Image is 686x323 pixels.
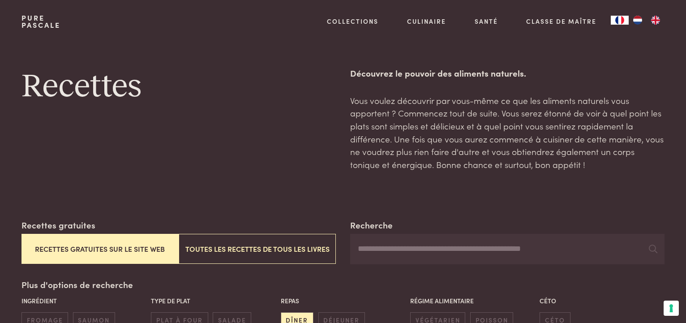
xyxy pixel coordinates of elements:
p: Type de plat [151,296,276,306]
p: Vous voulez découvrir par vous-même ce que les aliments naturels vous apportent ? Commencez tout ... [350,94,665,171]
button: Recettes gratuites sur le site web [21,234,179,264]
p: Régime alimentaire [410,296,535,306]
a: Culinaire [407,17,446,26]
p: Céto [540,296,665,306]
a: PurePascale [21,14,60,29]
a: FR [611,16,629,25]
ul: Language list [629,16,665,25]
button: Toutes les recettes de tous les livres [179,234,336,264]
label: Recherche [350,219,393,232]
a: Santé [475,17,498,26]
a: EN [647,16,665,25]
h1: Recettes [21,67,336,107]
p: Ingrédient [21,296,146,306]
a: Classe de maître [526,17,596,26]
a: Collections [327,17,378,26]
label: Recettes gratuites [21,219,95,232]
aside: Language selected: Français [611,16,665,25]
strong: Découvrez le pouvoir des aliments naturels. [350,67,526,79]
div: Language [611,16,629,25]
button: Vos préférences en matière de consentement pour les technologies de suivi [664,301,679,316]
a: NL [629,16,647,25]
p: Repas [281,296,406,306]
